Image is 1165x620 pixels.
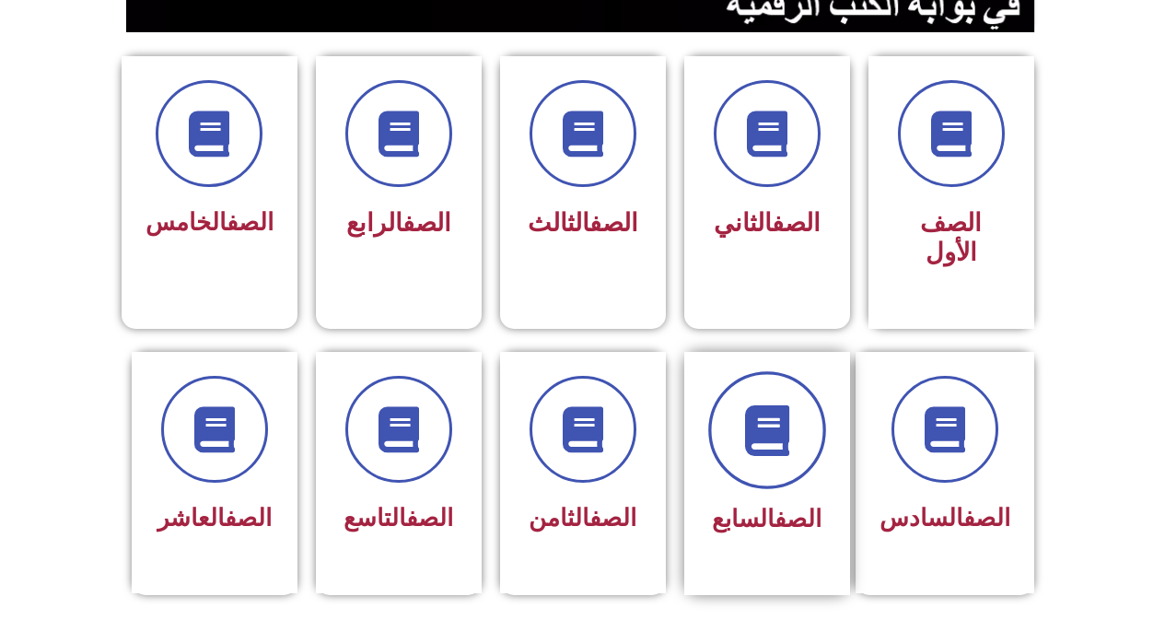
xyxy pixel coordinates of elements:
span: الثامن [529,504,636,532]
span: السابع [712,505,821,532]
span: الصف الأول [920,208,982,267]
a: الصف [227,208,274,236]
a: الصف [402,208,451,238]
span: السادس [880,504,1010,532]
a: الصف [963,504,1010,532]
a: الصف [406,504,453,532]
a: الصف [225,504,272,532]
span: الخامس [146,208,274,236]
span: الثالث [528,208,638,238]
span: العاشر [157,504,272,532]
a: الصف [589,208,638,238]
span: التاسع [344,504,453,532]
a: الصف [775,505,821,532]
span: الثاني [714,208,821,238]
a: الصف [772,208,821,238]
a: الصف [589,504,636,532]
span: الرابع [346,208,451,238]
